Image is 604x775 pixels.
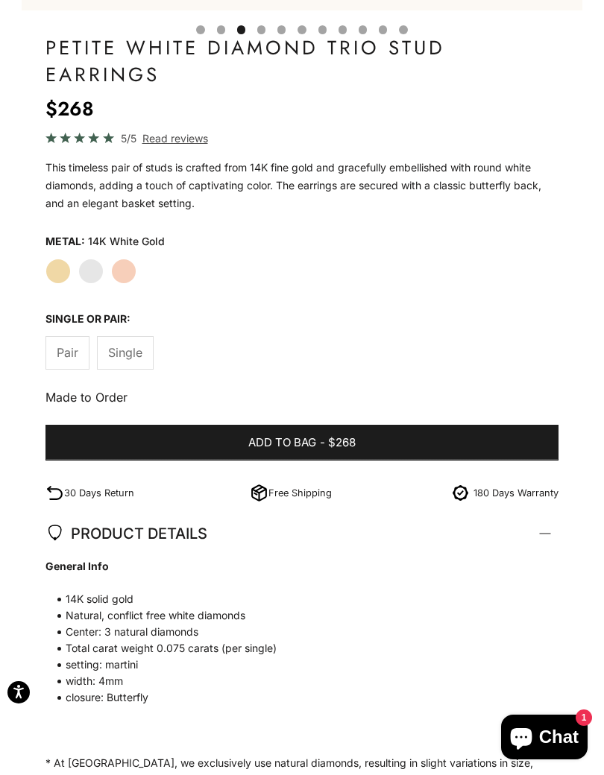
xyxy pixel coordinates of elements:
p: This timeless pair of studs is crafted from 14K fine gold and gracefully embellished with round w... [45,159,559,212]
span: width: 4mm [45,673,544,689]
p: Free Shipping [268,485,332,501]
button: Add to bag-$268 [45,425,559,461]
span: Add to bag [248,434,316,452]
span: 5/5 [121,130,136,147]
inbox-online-store-chat: Shopify online store chat [497,715,592,763]
span: Center: 3 natural diamonds [45,624,544,640]
p: 30 Days Return [64,485,134,501]
span: PRODUCT DETAILS [45,521,207,546]
variant-option-value: 14K White Gold [88,230,165,253]
span: Natural, conflict free white diamonds [45,607,544,624]
summary: PRODUCT DETAILS [45,506,559,561]
strong: General Info [45,558,544,575]
p: 180 Days Warranty [474,485,559,501]
legend: Metal: [45,230,85,253]
span: 14K solid gold [45,591,544,607]
span: Pair [57,343,78,362]
span: Total carat weight 0.075 carats (per single) [45,640,544,657]
a: 5/5 Read reviews [45,130,559,147]
sale-price: $268 [45,94,94,124]
span: Single [108,343,142,362]
legend: Single or Pair: [45,308,130,330]
span: setting: martini [45,657,544,673]
h1: Petite White Diamond Trio Stud Earrings [45,34,559,88]
span: closure: Butterfly [45,689,544,706]
p: Made to Order [45,387,559,407]
span: $268 [328,434,356,452]
span: Read reviews [142,130,208,147]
